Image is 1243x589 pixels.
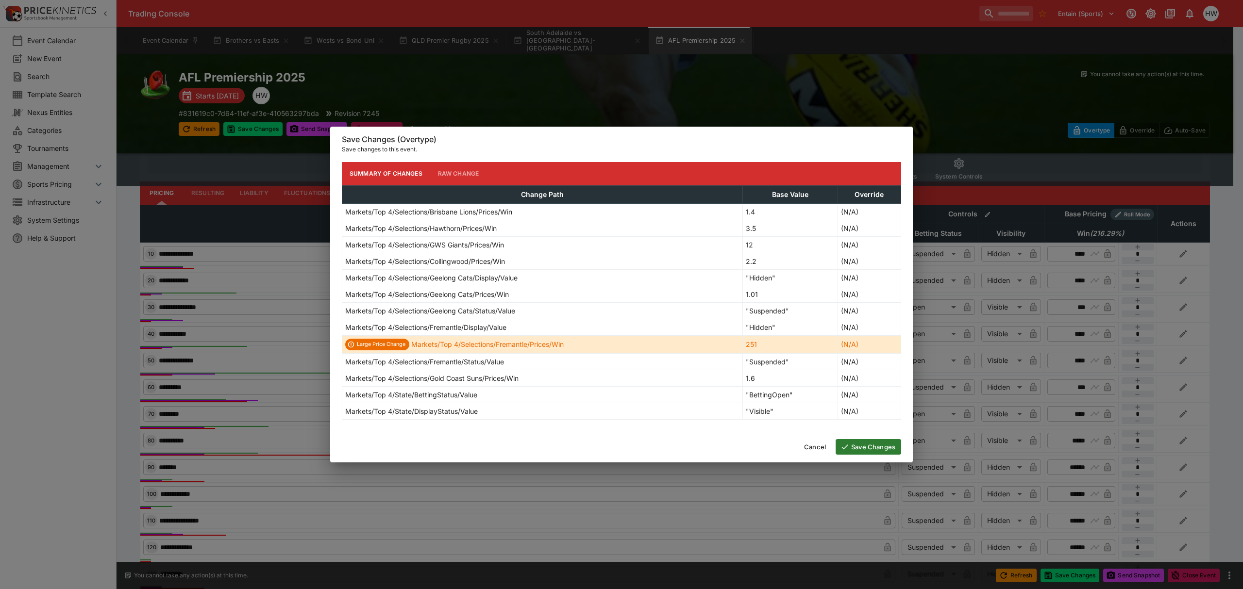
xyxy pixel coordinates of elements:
p: Markets/Top 4/Selections/Fremantle/Status/Value [345,357,504,367]
button: Summary of Changes [342,162,430,185]
td: 1.01 [742,286,838,302]
td: "Hidden" [742,269,838,286]
td: (N/A) [838,203,901,220]
td: (N/A) [838,353,901,370]
td: (N/A) [838,403,901,419]
td: "Suspended" [742,353,838,370]
td: 251 [742,335,838,353]
p: Markets/Top 4/Selections/Geelong Cats/Prices/Win [345,289,509,299]
button: Save Changes [836,439,901,455]
span: Large Price Change [353,341,409,348]
p: Markets/Top 4/Selections/Hawthorn/Prices/Win [345,223,497,233]
td: 2.2 [742,253,838,269]
td: (N/A) [838,319,901,335]
td: 1.6 [742,370,838,386]
p: Markets/Top 4/State/DisplayStatus/Value [345,406,478,416]
td: "Suspended" [742,302,838,319]
td: (N/A) [838,253,901,269]
p: Markets/Top 4/Selections/Fremantle/Prices/Win [411,339,564,349]
p: Markets/Top 4/Selections/Collingwood/Prices/Win [345,256,505,266]
td: (N/A) [838,335,901,353]
button: Raw Change [430,162,487,185]
td: (N/A) [838,302,901,319]
td: (N/A) [838,370,901,386]
td: (N/A) [838,386,901,403]
td: 1.4 [742,203,838,220]
td: (N/A) [838,286,901,302]
th: Base Value [742,185,838,203]
td: 3.5 [742,220,838,236]
p: Save changes to this event. [342,145,901,154]
th: Override [838,185,901,203]
p: Markets/Top 4/Selections/Brisbane Lions/Prices/Win [345,207,512,217]
p: Markets/Top 4/Selections/Geelong Cats/Status/Value [345,306,515,316]
td: "BettingOpen" [742,386,838,403]
p: Markets/Top 4/Selections/Gold Coast Suns/Prices/Win [345,373,519,383]
td: "Visible" [742,403,838,419]
button: Cancel [798,439,832,455]
td: "Hidden" [742,319,838,335]
td: 12 [742,236,838,253]
td: (N/A) [838,236,901,253]
td: (N/A) [838,220,901,236]
th: Change Path [342,185,743,203]
p: Markets/Top 4/State/BettingStatus/Value [345,390,477,400]
td: (N/A) [838,269,901,286]
p: Markets/Top 4/Selections/GWS Giants/Prices/Win [345,240,504,250]
h6: Save Changes (Overtype) [342,134,901,145]
p: Markets/Top 4/Selections/Fremantle/Display/Value [345,322,506,332]
p: Markets/Top 4/Selections/Geelong Cats/Display/Value [345,273,518,283]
